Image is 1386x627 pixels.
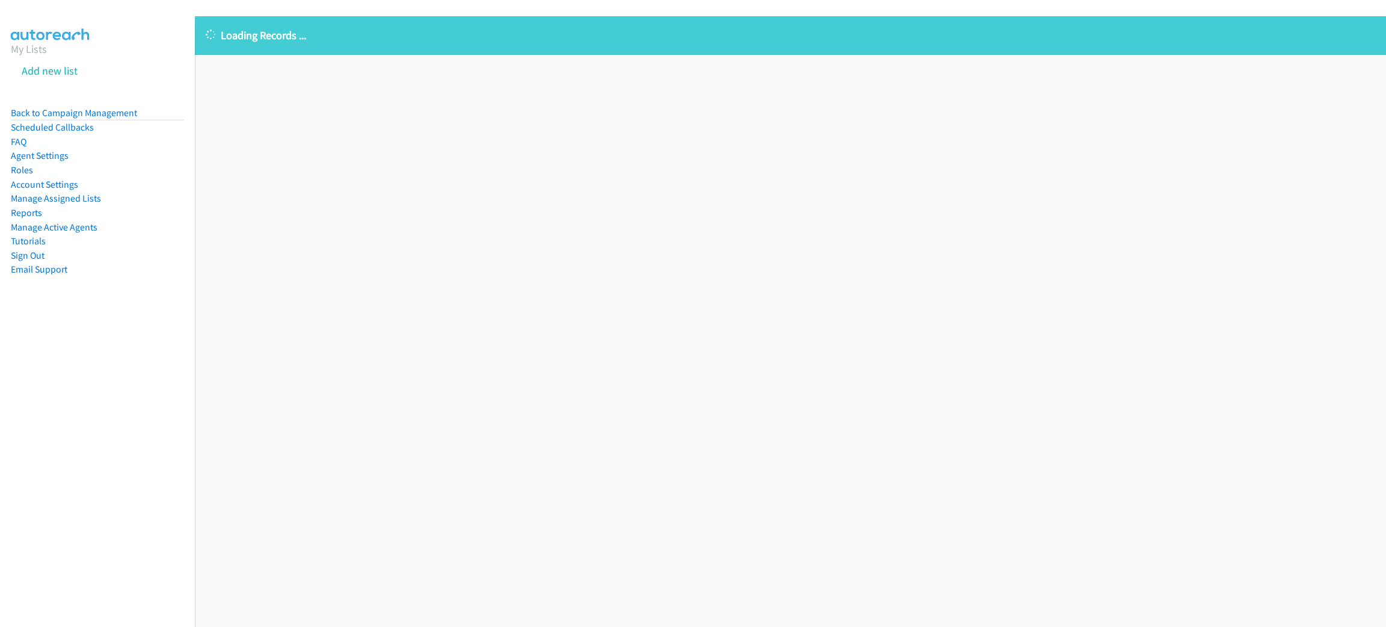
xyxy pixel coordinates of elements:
a: Manage Active Agents [11,221,97,233]
a: Add new list [22,64,78,78]
p: Loading Records ... [206,27,1375,43]
a: Email Support [11,264,67,275]
a: Tutorials [11,235,46,247]
a: Manage Assigned Lists [11,193,101,204]
a: Sign Out [11,250,45,261]
a: Reports [11,207,42,218]
a: Back to Campaign Management [11,107,137,119]
a: Agent Settings [11,150,69,161]
a: FAQ [11,136,26,147]
a: My Lists [11,42,47,56]
a: Scheduled Callbacks [11,122,94,133]
a: Roles [11,164,33,176]
a: Account Settings [11,179,78,190]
